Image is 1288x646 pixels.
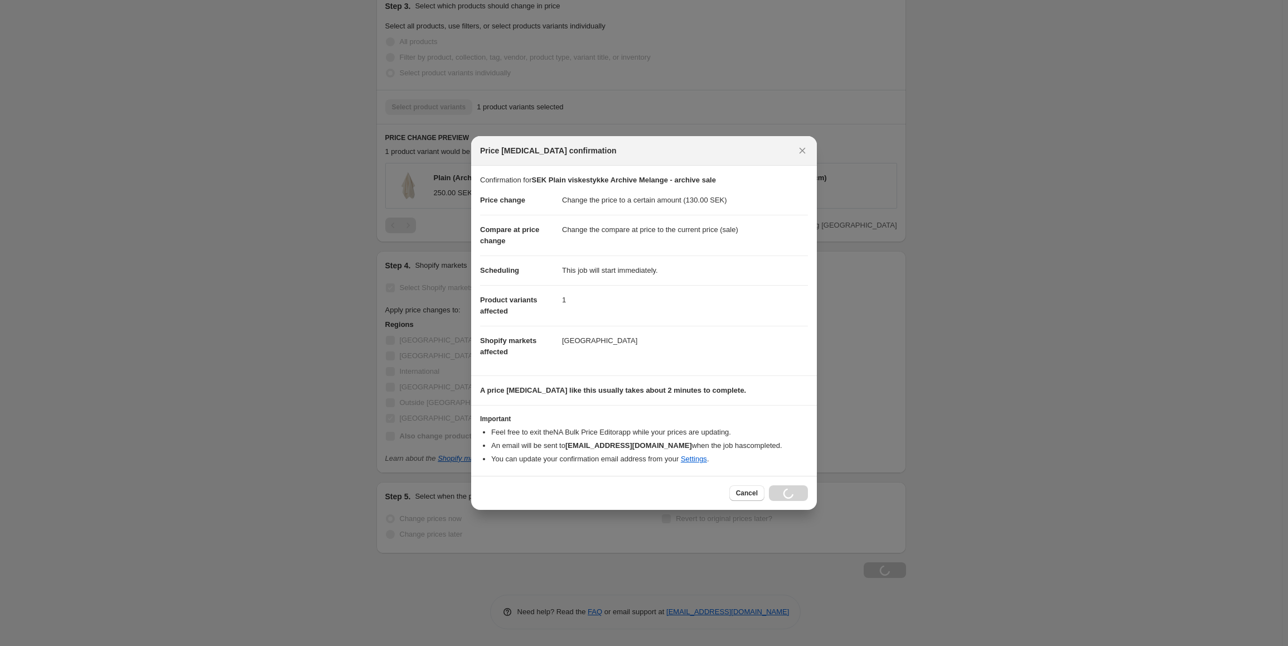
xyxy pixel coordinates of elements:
h3: Important [480,414,808,423]
b: A price [MEDICAL_DATA] like this usually takes about 2 minutes to complete. [480,386,746,394]
dd: [GEOGRAPHIC_DATA] [562,326,808,355]
span: Shopify markets affected [480,336,536,356]
span: Compare at price change [480,225,539,245]
p: Confirmation for [480,175,808,186]
span: Cancel [736,489,758,498]
li: An email will be sent to when the job has completed . [491,440,808,451]
span: Price change [480,196,525,204]
b: [EMAIL_ADDRESS][DOMAIN_NAME] [565,441,692,450]
button: Cancel [729,485,764,501]
b: SEK Plain viskestykke Archive Melange - archive sale [531,176,715,184]
dd: 1 [562,285,808,315]
span: Price [MEDICAL_DATA] confirmation [480,145,617,156]
a: Settings [681,455,707,463]
button: Close [795,143,810,158]
dd: Change the price to a certain amount (130.00 SEK) [562,186,808,215]
dd: This job will start immediately. [562,255,808,285]
li: Feel free to exit the NA Bulk Price Editor app while your prices are updating. [491,427,808,438]
dd: Change the compare at price to the current price (sale) [562,215,808,244]
span: Product variants affected [480,296,538,315]
span: Scheduling [480,266,519,274]
li: You can update your confirmation email address from your . [491,454,808,465]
